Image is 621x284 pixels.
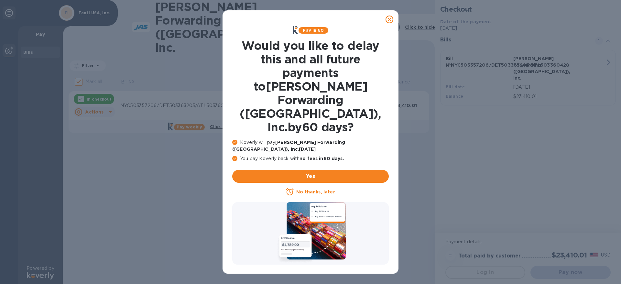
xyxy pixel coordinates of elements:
[296,189,335,194] u: No thanks, later
[232,139,389,153] p: Koverly will pay
[232,155,389,162] p: You pay Koverly back with
[300,156,344,161] b: no fees in 60 days .
[232,39,389,134] h1: Would you like to delay this and all future payments to [PERSON_NAME] Forwarding ([GEOGRAPHIC_DAT...
[237,172,384,180] span: Yes
[232,140,345,152] b: [PERSON_NAME] Forwarding ([GEOGRAPHIC_DATA]), Inc. [DATE]
[232,170,389,183] button: Yes
[303,28,324,33] b: Pay in 60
